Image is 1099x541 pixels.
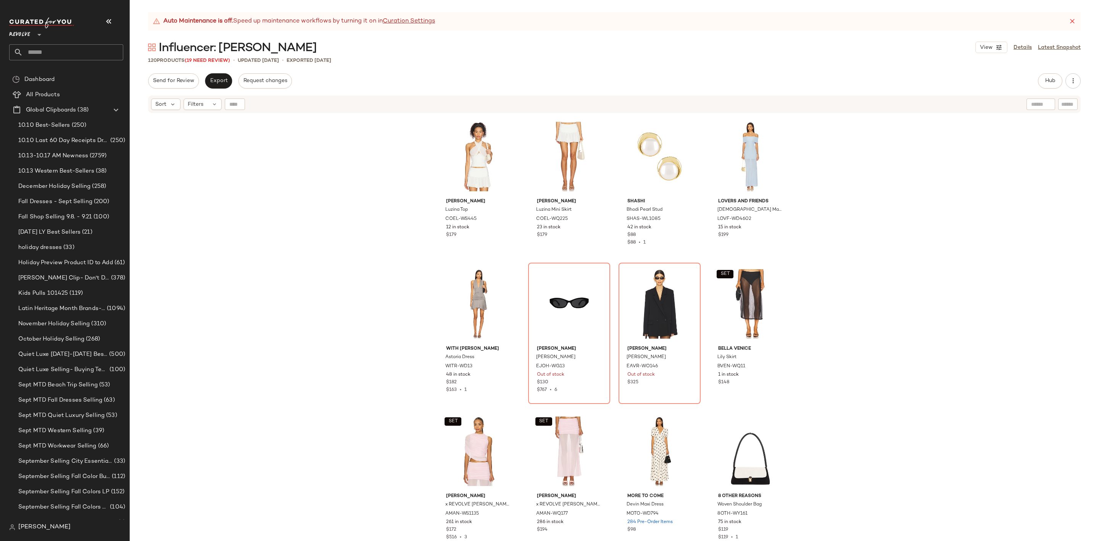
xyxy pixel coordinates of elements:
span: Luzina Top [445,207,468,213]
span: (33) [62,243,74,252]
span: (268) [84,335,100,344]
span: (100) [108,365,125,374]
span: SHAS-WL1085 [627,216,661,223]
span: With [PERSON_NAME] [446,346,511,352]
span: 10.10 Last 60 Day Receipts Dresses Selling [18,136,109,145]
span: holiday dresses [18,243,62,252]
span: WITR-WD13 [445,363,472,370]
span: Woven Shoulder Bag [717,501,762,508]
span: 75 in stock [718,519,741,526]
span: SET [539,419,548,424]
img: cfy_white_logo.C9jOOHJF.svg [9,18,74,28]
span: Hub [1045,78,1055,84]
span: (61) [113,258,125,267]
span: (19 Need Review) [185,58,230,63]
span: Sept MTD Western Selling [18,426,92,435]
span: Global Clipboards [26,106,76,115]
span: Sort [155,100,166,108]
span: (7) [117,518,125,527]
p: updated [DATE] [238,57,279,65]
span: MOTO-WD794 [627,510,659,517]
span: Quiet Luxe [DATE]-[DATE] Best Sellers [18,350,108,359]
span: $98 [627,526,636,533]
span: (2759) [88,152,106,160]
span: 42 in stock [627,224,651,231]
button: SET [535,417,552,426]
span: Dashboard [24,75,55,84]
span: x REVOLVE [PERSON_NAME] Top [445,501,510,508]
button: Export [205,73,232,89]
span: (500) [108,350,125,359]
strong: Auto Maintenance is off. [163,17,233,26]
span: (119) [68,289,83,298]
span: 3 [464,535,467,540]
span: September Selling City Essentials LP [18,457,113,466]
span: Lovers and Friends [718,198,783,205]
span: $130 [537,379,548,386]
span: (258) [90,182,106,191]
span: [PERSON_NAME] [627,346,692,352]
img: svg%3e [12,76,20,83]
span: Luzina Mini Skirt [536,207,572,213]
span: View [980,45,993,51]
button: Hub [1038,73,1062,89]
span: • [636,240,643,245]
img: MOTO-WD794_V1.jpg [621,413,698,490]
span: Sept MTD Quiet Luxury Selling [18,411,105,420]
a: Details [1014,44,1032,52]
span: (104) [108,503,125,512]
span: (100) [92,213,109,221]
button: SET [717,270,733,278]
span: • [233,57,235,65]
span: 23 in stock [537,224,561,231]
img: WITR-WD13_V1.jpg [440,265,517,342]
span: • [547,388,554,392]
span: • [728,535,736,540]
span: [PERSON_NAME] [446,493,511,500]
button: SET [445,417,461,426]
img: BVEN-WQ11_V1.jpg [712,265,789,342]
span: COEL-WS445 [445,216,477,223]
img: AMAN-WQ177_V1.jpg [531,413,608,490]
span: $516 [446,535,457,540]
span: Out of stock [627,371,655,378]
span: 1 [464,388,467,392]
span: LOVF-WD4602 [717,216,751,223]
span: 8 Other Reasons [718,493,783,500]
span: $148 [718,379,729,386]
span: December Holiday Selling [18,182,90,191]
span: $88 [627,232,636,239]
span: Astoria Dress [445,354,474,361]
span: (250) [70,121,87,130]
span: $163 [446,388,457,392]
span: 15 in stock [718,224,741,231]
span: $767 [537,388,547,392]
img: SHAS-WL1085_V1.jpg [621,118,698,195]
span: All Products [26,90,60,99]
span: Influencer: [PERSON_NAME] [159,40,317,56]
span: 261 in stock [446,519,472,526]
span: Latin Heritage Month Brands- DO NOT DELETE [18,304,105,313]
span: 1 [736,535,738,540]
span: EJOH-WG13 [536,363,565,370]
span: $194 [537,526,548,533]
img: LOVF-WD4602_V1.jpg [712,118,789,195]
span: (152) [110,488,125,496]
span: (250) [109,136,125,145]
a: Latest Snapshot [1038,44,1081,52]
div: Products [148,57,230,65]
span: $199 [718,232,728,239]
span: 10.10 Best-Sellers [18,121,70,130]
span: $119 [718,526,728,533]
span: [PERSON_NAME] [18,523,71,532]
span: $172 [446,526,456,533]
span: (53) [98,381,110,389]
img: svg%3e [9,524,15,530]
span: 8OTH-WY161 [717,510,748,517]
span: • [282,57,284,65]
span: October Holiday Selling [18,335,84,344]
span: 6 [554,388,557,392]
span: $325 [627,379,638,386]
span: Lily Skirt [717,354,736,361]
span: 1 in stock [718,371,739,378]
